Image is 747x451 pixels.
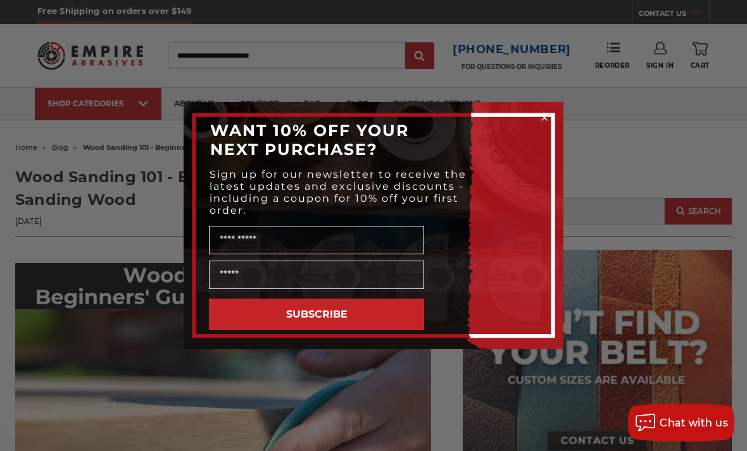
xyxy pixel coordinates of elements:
[209,261,424,289] input: Email
[210,168,467,216] span: Sign up for our newsletter to receive the latest updates and exclusive discounts - including a co...
[628,404,734,442] button: Chat with us
[660,417,728,429] span: Chat with us
[210,121,409,159] span: WANT 10% OFF YOUR NEXT PURCHASE?
[538,111,551,124] button: Close dialog
[209,299,424,330] button: SUBSCRIBE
